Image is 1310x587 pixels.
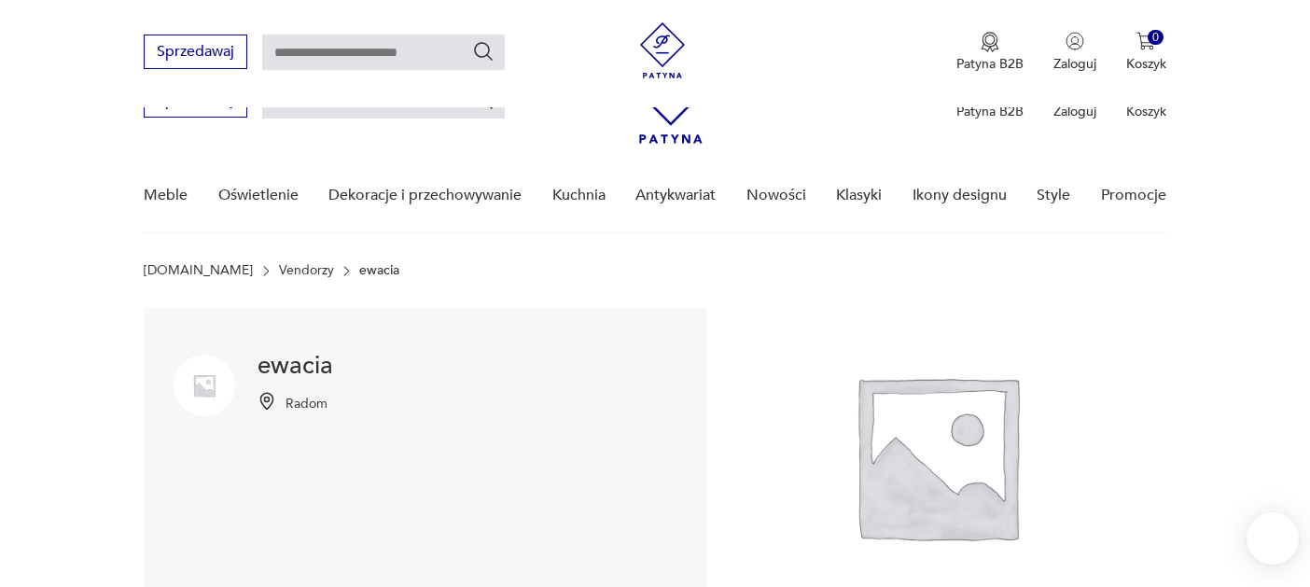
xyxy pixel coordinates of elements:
div: 0 [1148,30,1164,46]
a: Vendorzy [279,263,334,278]
p: Patyna B2B [956,103,1024,120]
p: Koszyk [1126,103,1166,120]
img: Ikona koszyka [1136,32,1155,50]
a: Antykwariat [635,160,716,231]
img: ewacia [174,355,235,416]
img: Ikonka użytkownika [1066,32,1084,50]
a: Promocje [1101,160,1166,231]
button: Patyna B2B [956,32,1024,73]
a: Sprzedawaj [144,47,247,60]
p: Patyna B2B [956,55,1024,73]
h1: ewacia [258,355,333,377]
a: Ikony designu [913,160,1007,231]
a: Oświetlenie [218,160,299,231]
p: Radom [286,395,327,412]
p: Koszyk [1126,55,1166,73]
a: Style [1037,160,1070,231]
p: Zaloguj [1053,103,1096,120]
button: 0Koszyk [1126,32,1166,73]
a: Klasyki [836,160,882,231]
a: [DOMAIN_NAME] [144,263,253,278]
img: Ikonka pinezki mapy [258,392,276,411]
iframe: Smartsupp widget button [1247,512,1299,565]
img: Ikona medalu [981,32,999,52]
p: Zaloguj [1053,55,1096,73]
button: Szukaj [472,40,495,63]
a: Dekoracje i przechowywanie [328,160,522,231]
a: Kuchnia [552,160,606,231]
a: Meble [144,160,188,231]
a: Ikona medaluPatyna B2B [956,32,1024,73]
button: Zaloguj [1053,32,1096,73]
a: Sprzedawaj [144,95,247,108]
a: Nowości [746,160,806,231]
p: ewacia [359,263,399,278]
button: Sprzedawaj [144,35,247,69]
img: Patyna - sklep z meblami i dekoracjami vintage [634,22,690,78]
